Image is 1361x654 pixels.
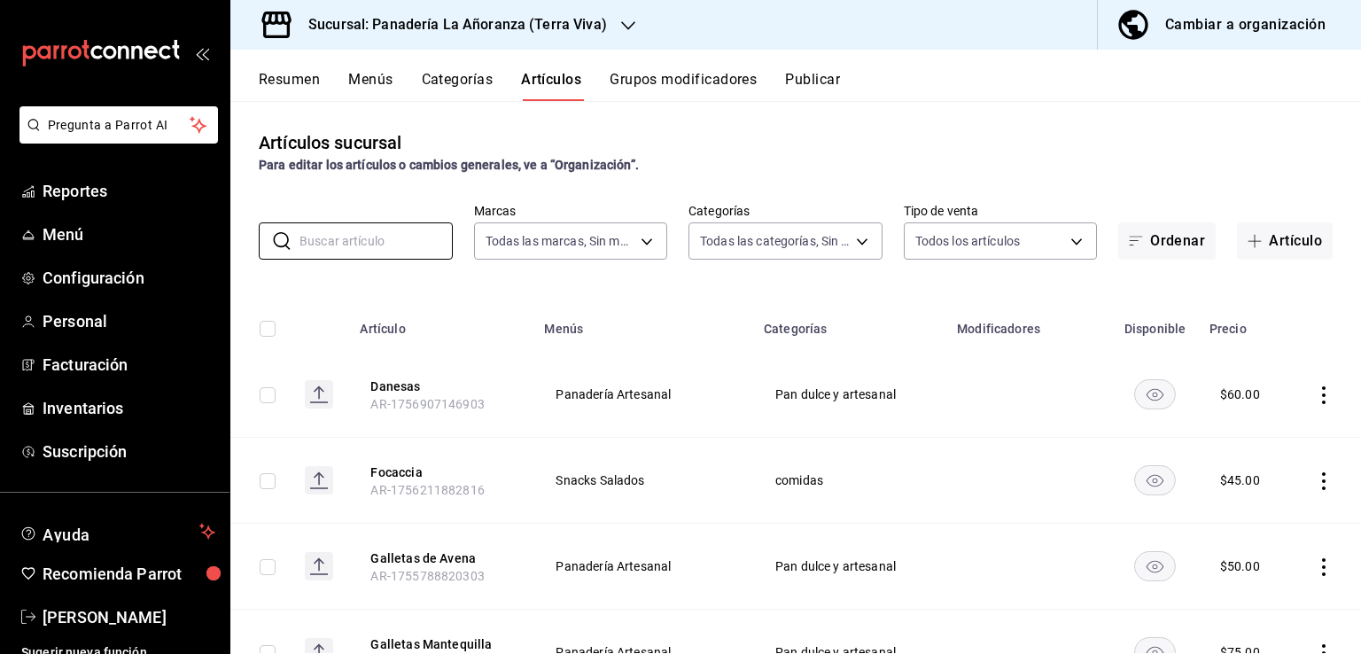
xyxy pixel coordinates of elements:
[43,396,215,420] span: Inventarios
[43,562,215,586] span: Recomienda Parrot
[370,378,512,395] button: edit-product-location
[521,71,581,101] button: Artículos
[370,569,484,583] span: AR-1755788820303
[556,388,730,401] span: Panadería Artesanal
[610,71,757,101] button: Grupos modificadores
[43,222,215,246] span: Menú
[1118,222,1216,260] button: Ordenar
[370,483,484,497] span: AR-1756211882816
[294,14,607,35] h3: Sucursal: Panadería La Añoranza (Terra Viva)
[688,205,883,217] label: Categorías
[259,158,639,172] strong: Para editar los artículos o cambios generales, ve a “Organización”.
[946,295,1111,352] th: Modificadores
[1220,471,1260,489] div: $ 45.00
[1111,295,1198,352] th: Disponible
[370,635,512,653] button: edit-product-location
[19,106,218,144] button: Pregunta a Parrot AI
[43,521,192,542] span: Ayuda
[1315,386,1333,404] button: actions
[299,223,453,259] input: Buscar artículo
[422,71,494,101] button: Categorías
[43,440,215,463] span: Suscripción
[1220,385,1260,403] div: $ 60.00
[43,309,215,333] span: Personal
[43,605,215,629] span: [PERSON_NAME]
[1134,379,1176,409] button: availability-product
[775,560,924,572] span: Pan dulce y artesanal
[1199,295,1292,352] th: Precio
[753,295,946,352] th: Categorías
[474,205,668,217] label: Marcas
[700,232,850,250] span: Todas las categorías, Sin categoría
[556,560,730,572] span: Panadería Artesanal
[348,71,393,101] button: Menús
[259,129,401,156] div: Artículos sucursal
[43,179,215,203] span: Reportes
[259,71,320,101] button: Resumen
[370,463,512,481] button: edit-product-location
[43,266,215,290] span: Configuración
[1237,222,1333,260] button: Artículo
[349,295,533,352] th: Artículo
[1220,557,1260,575] div: $ 50.00
[370,549,512,567] button: edit-product-location
[775,388,924,401] span: Pan dulce y artesanal
[1315,472,1333,490] button: actions
[12,128,218,147] a: Pregunta a Parrot AI
[1134,465,1176,495] button: availability-product
[486,232,635,250] span: Todas las marcas, Sin marca
[43,353,215,377] span: Facturación
[195,46,209,60] button: open_drawer_menu
[370,397,484,411] span: AR-1756907146903
[1315,558,1333,576] button: actions
[533,295,752,352] th: Menús
[556,474,730,487] span: Snacks Salados
[48,116,191,135] span: Pregunta a Parrot AI
[904,205,1098,217] label: Tipo de venta
[775,474,924,487] span: comidas
[1134,551,1176,581] button: availability-product
[259,71,1361,101] div: navigation tabs
[915,232,1021,250] span: Todos los artículos
[1165,12,1326,37] div: Cambiar a organización
[785,71,840,101] button: Publicar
